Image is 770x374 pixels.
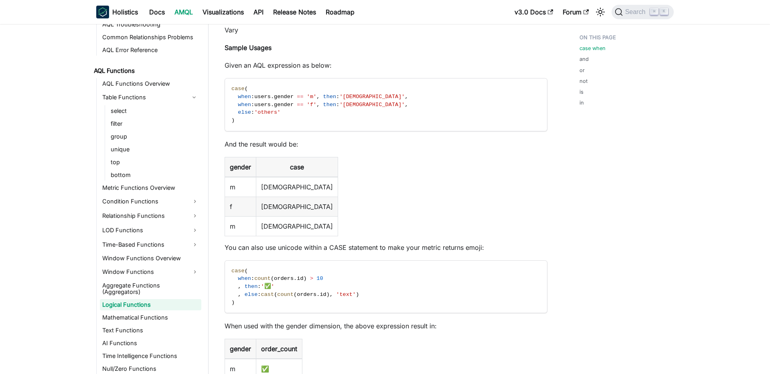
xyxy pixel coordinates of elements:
span: orders [274,275,294,282]
a: AI Functions [100,338,201,349]
a: v3.0 Docs [510,6,558,18]
span: gender [274,102,294,108]
span: when [238,94,251,100]
td: f [225,197,256,216]
span: when [238,275,251,282]
th: gender [225,339,256,359]
span: . [294,275,297,282]
td: [DEMOGRAPHIC_DATA] [256,197,338,216]
th: order_count [256,339,302,359]
td: [DEMOGRAPHIC_DATA] [256,177,338,197]
span: , [316,102,320,108]
a: Time Intelligence Functions [100,350,201,362]
span: 'm' [307,94,316,100]
a: Time-Based Functions [100,238,201,251]
span: users [254,94,271,100]
span: then [323,94,336,100]
span: . [271,94,274,100]
span: 'text' [336,292,356,298]
span: , [405,94,408,100]
span: gender [274,94,294,100]
kbd: K [660,8,668,15]
span: ) [304,275,307,282]
span: cast [261,292,274,298]
span: : [336,94,339,100]
a: Release Notes [268,6,321,18]
a: Forum [558,6,594,18]
a: AMQL [170,6,198,18]
a: Visualizations [198,6,249,18]
span: when [238,102,251,108]
a: in [580,99,584,107]
span: count [277,292,294,298]
span: ( [294,292,297,298]
span: id [297,275,303,282]
span: : [251,94,254,100]
button: Search (Command+K) [612,5,674,19]
a: Relationship Functions [100,209,201,222]
span: : [251,109,254,115]
a: Table Functions [100,91,187,104]
span: count [254,275,271,282]
a: AQL Functions [91,65,201,76]
span: ( [271,275,274,282]
span: case [231,86,245,92]
span: users [254,102,271,108]
span: case [231,268,245,274]
a: unique [108,144,201,155]
a: AQL Troubleshooting [100,19,201,30]
span: id [320,292,326,298]
span: 'f' [307,102,316,108]
span: else [238,109,251,115]
span: > [310,275,313,282]
a: and [580,55,589,63]
a: select [108,105,201,117]
span: , [405,102,408,108]
p: When used with the gender dimension, the above expression result in: [225,321,547,331]
span: == [297,102,303,108]
span: orders [297,292,316,298]
a: Docs [144,6,170,18]
a: Logical Functions [100,299,201,310]
span: : [257,284,261,290]
p: Given an AQL expression as below: [225,60,547,70]
a: Metric Functions Overview [100,182,201,193]
p: Vary [225,25,547,35]
a: LOD Functions [100,224,201,237]
span: 'others' [254,109,280,115]
a: Condition Functions [100,195,201,208]
th: case [256,157,338,177]
a: not [580,77,588,85]
span: else [245,292,258,298]
span: ) [356,292,359,298]
a: case when [580,44,606,52]
span: . [316,292,320,298]
a: API [249,6,268,18]
td: [DEMOGRAPHIC_DATA] [256,216,338,236]
button: Switch between dark and light mode (currently light mode) [594,6,607,18]
a: Window Functions Overview [100,253,201,264]
span: '[DEMOGRAPHIC_DATA]' [339,94,405,100]
a: Window Functions [100,265,201,278]
span: ( [245,86,248,92]
a: Common Relationships Problems [100,32,201,43]
span: , [238,292,241,298]
span: Search [623,8,650,16]
a: Text Functions [100,325,201,336]
a: AQL Error Reference [100,44,201,56]
span: '[DEMOGRAPHIC_DATA]' [339,102,405,108]
button: Collapse sidebar category 'Table Functions' [187,91,201,104]
span: ) [231,300,235,306]
p: And the result would be: [225,139,547,149]
span: '✅' [261,284,274,290]
a: filter [108,118,201,129]
span: : [251,275,254,282]
td: m [225,177,256,197]
a: AQL Functions Overview [100,78,201,89]
a: bottom [108,169,201,181]
span: ) [326,292,330,298]
a: is [580,88,584,96]
a: group [108,131,201,142]
span: 10 [316,275,323,282]
span: . [271,102,274,108]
